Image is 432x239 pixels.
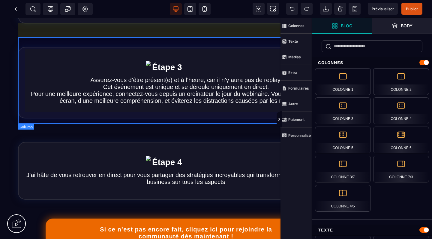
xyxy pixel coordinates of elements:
[184,3,196,15] span: Voir tablette
[368,3,398,15] span: Aperçu
[82,6,88,12] span: Réglages Body
[312,18,372,34] span: Ouvrir les blocs
[315,156,371,182] div: Colonne 3/7
[46,201,326,229] button: Si ce n’est pas encore fait, cliquez ici pour rejoindre la communauté dès maintenant !
[406,7,418,11] span: Publier
[288,86,309,90] strong: Formulaires
[373,127,429,153] div: Colonne 6
[253,3,265,15] span: Voir les composants
[78,3,93,15] span: Favicon
[312,111,318,129] span: Afficher les vues
[315,185,371,212] div: Colonne 4/5
[288,55,301,59] strong: Médias
[146,138,151,151] img: 7829aedbaf13eb3b08859438b7ba1ad1_big_tick.png
[280,127,312,143] span: Personnalisé
[301,3,313,15] span: Rétablir
[373,68,429,95] div: Colonne 2
[312,225,432,236] div: Texte
[288,102,298,106] strong: Autre
[170,3,182,15] span: Voir bureau
[288,39,298,44] strong: Texte
[349,3,361,15] span: Enregistrer
[315,68,371,95] div: Colonne 1
[280,49,312,65] span: Médias
[280,81,312,96] span: Formulaires
[280,18,312,34] span: Colonnes
[43,3,58,15] span: Code de suivi
[373,97,429,124] div: Colonne 4
[288,70,297,75] strong: Extra
[401,23,412,28] strong: Body
[11,3,23,15] span: Retour
[25,3,40,15] span: Métadata SEO
[280,112,312,127] span: Paiement
[315,127,371,153] div: Colonne 5
[288,133,311,138] strong: Personnalisé
[280,34,312,49] span: Texte
[47,6,53,12] span: Tracking
[151,138,226,151] text: Étape 4
[315,97,371,124] div: Colonne 3
[151,43,226,56] text: Étape 3
[312,57,432,68] div: Colonnes
[320,3,332,15] span: Importer
[146,43,151,56] img: 7829aedbaf13eb3b08859438b7ba1ad1_big_tick.png
[30,6,36,12] span: SEO
[26,152,346,169] text: J’ai hâte de vous retrouver en direct pour vous partager des stratégies incroyables qui transform...
[267,3,279,15] span: Capture d'écran
[334,3,346,15] span: Nettoyage
[60,3,75,15] span: Créer une alerte modale
[199,3,211,15] span: Voir mobile
[401,3,422,15] span: Enregistrer le contenu
[280,65,312,81] span: Extra
[288,117,304,122] strong: Paiement
[372,7,394,11] span: Prévisualiser
[65,6,71,12] span: Popup
[280,96,312,112] span: Autre
[341,23,352,28] strong: Bloc
[26,57,346,88] text: Assurez-vous d’être présent(e) et à l’heure, car il n’y aura pas de replay. Cet événement est uni...
[373,156,429,182] div: Colonne 7/3
[286,3,298,15] span: Défaire
[372,18,432,34] span: Ouvrir les calques
[288,23,304,28] strong: Colonnes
